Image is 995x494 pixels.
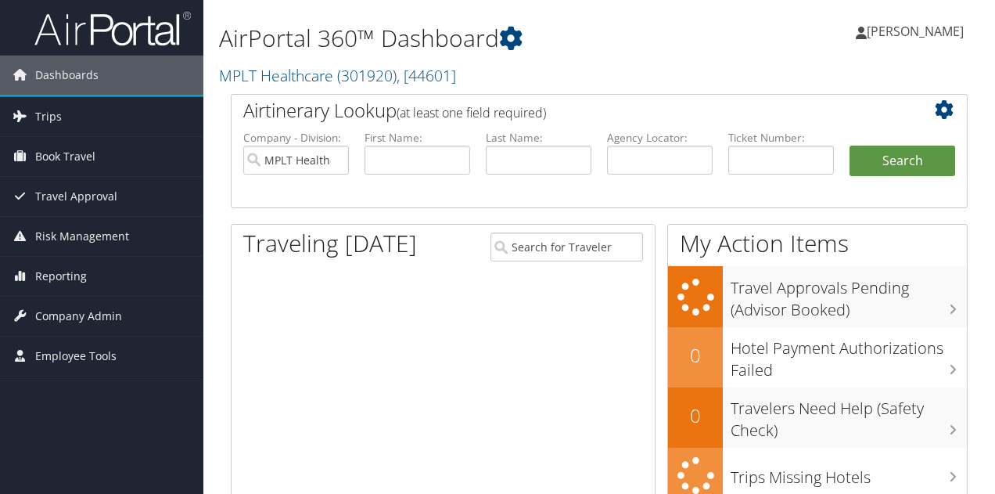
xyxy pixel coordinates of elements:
a: [PERSON_NAME] [856,8,979,55]
label: Company - Division: [243,130,349,146]
a: 0Hotel Payment Authorizations Failed [668,327,967,388]
label: Last Name: [486,130,591,146]
h2: Airtinerary Lookup [243,97,894,124]
img: airportal-logo.png [34,10,191,47]
span: , [ 44601 ] [397,65,456,86]
span: [PERSON_NAME] [867,23,964,40]
h1: Traveling [DATE] [243,227,417,260]
h1: My Action Items [668,227,967,260]
label: Ticket Number: [728,130,834,146]
input: Search for Traveler [490,233,644,261]
span: Travel Approval [35,177,117,216]
h1: AirPortal 360™ Dashboard [219,22,726,55]
h3: Travel Approvals Pending (Advisor Booked) [731,269,967,321]
h2: 0 [668,402,723,429]
a: Travel Approvals Pending (Advisor Booked) [668,266,967,326]
a: 0Travelers Need Help (Safety Check) [668,388,967,448]
span: Company Admin [35,297,122,336]
span: Dashboards [35,56,99,95]
span: ( 301920 ) [337,65,397,86]
label: Agency Locator: [607,130,713,146]
a: MPLT Healthcare [219,65,456,86]
h3: Travelers Need Help (Safety Check) [731,390,967,442]
span: Reporting [35,257,87,296]
span: Trips [35,97,62,136]
h2: 0 [668,342,723,369]
span: Book Travel [35,137,95,176]
h3: Trips Missing Hotels [731,459,967,489]
h3: Hotel Payment Authorizations Failed [731,330,967,381]
label: First Name: [365,130,470,146]
span: (at least one field required) [397,104,546,121]
span: Risk Management [35,217,129,256]
span: Employee Tools [35,337,117,376]
button: Search [850,146,955,177]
